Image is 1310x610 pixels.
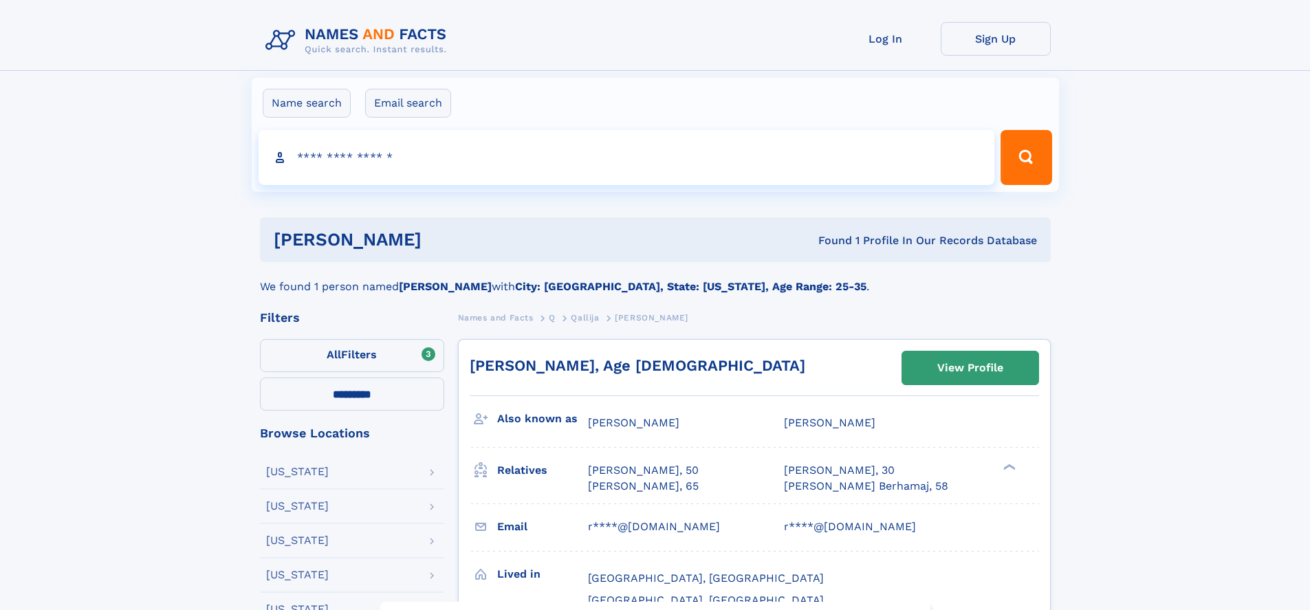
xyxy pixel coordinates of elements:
[588,593,824,607] span: [GEOGRAPHIC_DATA], [GEOGRAPHIC_DATA]
[266,466,329,477] div: [US_STATE]
[266,501,329,512] div: [US_STATE]
[266,535,329,546] div: [US_STATE]
[365,89,451,118] label: Email search
[497,459,588,482] h3: Relatives
[260,262,1051,295] div: We found 1 person named with .
[470,357,805,374] a: [PERSON_NAME], Age [DEMOGRAPHIC_DATA]
[260,22,458,59] img: Logo Names and Facts
[571,313,599,323] span: Qallija
[784,479,948,494] a: [PERSON_NAME] Berhamaj, 58
[571,309,599,326] a: Qallija
[588,479,699,494] a: [PERSON_NAME], 65
[260,427,444,439] div: Browse Locations
[588,571,824,585] span: [GEOGRAPHIC_DATA], [GEOGRAPHIC_DATA]
[620,233,1037,248] div: Found 1 Profile In Our Records Database
[260,312,444,324] div: Filters
[497,563,588,586] h3: Lived in
[784,463,895,478] a: [PERSON_NAME], 30
[549,313,556,323] span: Q
[497,407,588,431] h3: Also known as
[1000,463,1016,472] div: ❯
[549,309,556,326] a: Q
[458,309,534,326] a: Names and Facts
[327,348,341,361] span: All
[260,339,444,372] label: Filters
[941,22,1051,56] a: Sign Up
[784,416,875,429] span: [PERSON_NAME]
[937,352,1003,384] div: View Profile
[266,569,329,580] div: [US_STATE]
[588,416,679,429] span: [PERSON_NAME]
[274,231,620,248] h1: [PERSON_NAME]
[615,313,688,323] span: [PERSON_NAME]
[497,515,588,538] h3: Email
[263,89,351,118] label: Name search
[831,22,941,56] a: Log In
[902,351,1038,384] a: View Profile
[259,130,995,185] input: search input
[399,280,492,293] b: [PERSON_NAME]
[588,463,699,478] a: [PERSON_NAME], 50
[515,280,866,293] b: City: [GEOGRAPHIC_DATA], State: [US_STATE], Age Range: 25-35
[1001,130,1051,185] button: Search Button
